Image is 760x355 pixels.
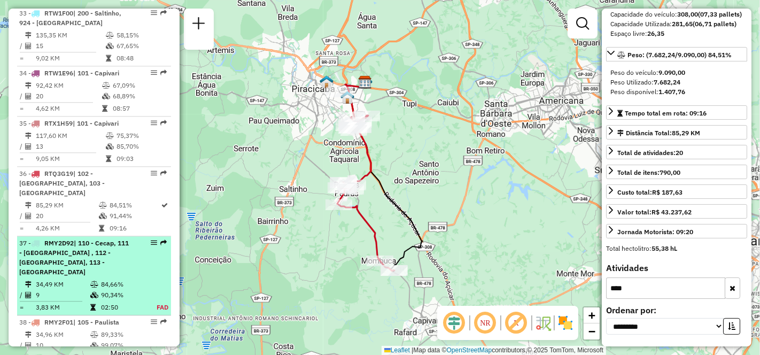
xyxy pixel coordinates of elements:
[112,103,166,114] td: 08:57
[677,10,698,18] strong: 308,00
[584,323,600,339] a: Zoom out
[19,9,121,27] span: | 200 - Saltinho, 924 - [GEOGRAPHIC_DATA]
[25,93,32,99] i: Total de Atividades
[19,141,25,152] td: /
[116,141,167,152] td: 85,70%
[693,20,736,28] strong: (06,71 pallets)
[19,318,119,326] span: 38 -
[100,340,145,351] td: 99,07%
[19,119,119,127] span: 35 -
[606,145,747,159] a: Total de atividades:20
[25,281,32,288] i: Distância Total
[25,202,32,209] i: Distância Total
[160,70,167,76] em: Rota exportada
[35,200,98,211] td: 85,29 KM
[116,41,167,51] td: 67,65%
[25,133,32,139] i: Distância Total
[151,120,157,126] em: Opções
[35,53,105,64] td: 9,02 KM
[606,263,747,273] h4: Atividades
[654,78,680,86] strong: 7.682,24
[606,125,747,140] a: Distância Total:85,29 KM
[99,202,107,209] i: % de utilização do peso
[73,318,119,326] span: | 105 - Paulista
[19,239,129,276] span: | 110 - Cecap, 111 - [GEOGRAPHIC_DATA] , 112 - [GEOGRAPHIC_DATA], 113 - [GEOGRAPHIC_DATA]
[90,331,98,338] i: % de utilização do peso
[606,224,747,238] a: Jornada Motorista: 09:20
[647,29,664,37] strong: 26,35
[658,88,685,96] strong: 1.407,76
[606,304,747,317] label: Ordenar por:
[19,290,25,300] td: /
[627,51,732,59] span: Peso: (7.682,24/9.090,00) 84,51%
[35,91,102,102] td: 20
[116,53,167,64] td: 08:48
[606,5,747,43] div: Capacidade: (281,65/308,00) 91,44%
[441,310,467,336] span: Ocultar deslocamento
[25,143,32,150] i: Total de Atividades
[676,149,683,157] strong: 20
[606,47,747,61] a: Peso: (7.682,24/9.090,00) 84,51%
[35,302,90,313] td: 3,83 KM
[584,307,600,323] a: Zoom in
[106,43,114,49] i: % de utilização da cubagem
[106,32,114,38] i: % de utilização do peso
[19,169,105,197] span: | 102 - [GEOGRAPHIC_DATA], 103 - [GEOGRAPHIC_DATA]
[25,331,32,338] i: Distância Total
[19,103,25,114] td: =
[606,165,747,179] a: Total de itens:790,00
[44,69,73,77] span: RTW1E96
[106,133,114,139] i: % de utilização do peso
[19,302,25,313] td: =
[384,346,410,354] a: Leaflet
[99,225,104,231] i: Tempo total em rota
[151,70,157,76] em: Opções
[106,55,111,61] i: Tempo total em rota
[151,319,157,325] em: Opções
[44,169,73,177] span: RTQ3G19
[25,292,32,298] i: Total de Atividades
[102,82,110,89] i: % de utilização do peso
[145,302,169,313] td: FAD
[723,318,740,335] button: Ordem crescente
[188,13,210,37] a: Nova sessão e pesquisa
[382,346,606,355] div: Map data © contributors,© 2025 TomTom, Microsoft
[19,53,25,64] td: =
[100,290,145,300] td: 90,34%
[35,279,90,290] td: 34,49 KM
[151,170,157,176] em: Opções
[652,188,683,196] strong: R$ 187,63
[35,130,105,141] td: 117,60 KM
[35,223,98,234] td: 4,26 KM
[19,9,121,27] span: 33 -
[109,200,161,211] td: 84,51%
[109,211,161,221] td: 91,44%
[610,78,743,87] div: Peso Utilizado:
[160,10,167,16] em: Rota exportada
[160,319,167,325] em: Rota exportada
[617,227,693,237] div: Jornada Motorista: 09:20
[610,10,743,19] div: Capacidade do veículo:
[44,119,73,127] span: RTX1H59
[19,239,129,276] span: 37 -
[606,64,747,101] div: Peso: (7.682,24/9.090,00) 84,51%
[109,223,161,234] td: 09:16
[672,129,700,137] span: 85,29 KM
[19,69,119,77] span: 34 -
[112,80,166,91] td: 67,09%
[160,240,167,246] em: Rota exportada
[19,223,25,234] td: =
[100,329,145,340] td: 89,33%
[617,207,692,217] div: Valor total:
[19,340,25,351] td: /
[652,208,692,216] strong: R$ 43.237,62
[44,239,74,247] span: RMY2D92
[116,30,167,41] td: 58,15%
[160,170,167,176] em: Rota exportada
[102,105,107,112] i: Tempo total em rota
[606,105,747,120] a: Tempo total em rota: 09:16
[44,318,73,326] span: RMY2F01
[606,204,747,219] a: Valor total:R$ 43.237,62
[19,41,25,51] td: /
[90,281,98,288] i: % de utilização do peso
